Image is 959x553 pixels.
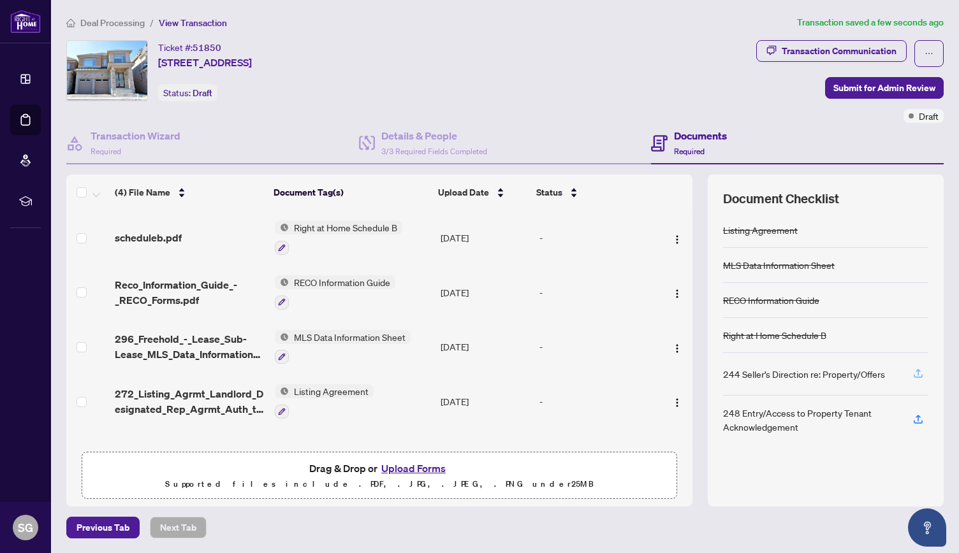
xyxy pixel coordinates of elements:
[158,84,217,101] div: Status:
[275,220,289,234] img: Status Icon
[66,517,140,538] button: Previous Tab
[756,40,907,62] button: Transaction Communication
[82,452,677,499] span: Drag & Drop orUpload FormsSupported files include .PDF, .JPG, .JPEG, .PNG under25MB
[289,220,402,234] span: Right at Home Schedule B
[381,147,487,156] span: 3/3 Required Fields Completed
[433,175,531,210] th: Upload Date
[159,17,227,29] span: View Transaction
[438,185,489,199] span: Upload Date
[10,10,41,33] img: logo
[77,517,129,538] span: Previous Tab
[536,185,562,199] span: Status
[436,320,534,375] td: [DATE]
[723,223,798,237] div: Listing Agreement
[18,519,33,536] span: SG
[268,175,433,210] th: Document Tag(s)
[275,384,289,398] img: Status Icon
[90,477,669,492] p: Supported files include .PDF, .JPG, .JPEG, .PNG under 25 MB
[275,275,395,310] button: Status IconRECO Information Guide
[672,398,682,408] img: Logo
[275,384,374,419] button: Status IconListing Agreement
[91,147,121,156] span: Required
[158,40,221,55] div: Ticket #:
[674,128,727,143] h4: Documents
[667,336,687,357] button: Logo
[275,220,402,255] button: Status IconRight at Home Schedule B
[539,285,652,299] div: -
[275,330,411,364] button: Status IconMLS Data Information Sheet
[150,517,207,538] button: Next Tab
[919,109,939,123] span: Draft
[667,391,687,412] button: Logo
[377,460,450,477] button: Upload Forms
[289,275,395,289] span: RECO Information Guide
[115,185,170,199] span: (4) File Name
[193,42,221,54] span: 51850
[150,15,154,30] li: /
[91,128,180,143] h4: Transaction Wizard
[723,258,835,272] div: MLS Data Information Sheet
[436,210,534,265] td: [DATE]
[782,41,897,61] div: Transaction Communication
[672,289,682,299] img: Logo
[531,175,654,210] th: Status
[539,394,652,408] div: -
[797,15,944,30] article: Transaction saved a few seconds ago
[115,386,264,417] span: 272_Listing_Agrmt_Landlord_Designated_Rep_Agrmt_Auth_to_Offer_for_Lease_-_PropTx-[PERSON_NAME].pdf
[436,374,534,429] td: [DATE]
[539,231,652,245] div: -
[289,384,374,398] span: Listing Agreement
[723,293,819,307] div: RECO Information Guide
[436,265,534,320] td: [DATE]
[115,277,264,308] span: Reco_Information_Guide_-_RECO_Forms.pdf
[908,508,946,547] button: Open asap
[723,406,898,434] div: 248 Entry/Access to Property Tenant Acknowledgement
[80,17,145,29] span: Deal Processing
[723,328,826,342] div: Right at Home Schedule B
[672,234,682,245] img: Logo
[275,330,289,344] img: Status Icon
[115,331,264,362] span: 296_Freehold_-_Lease_Sub-Lease_MLS_Data_Information_Form_-_PropTx-[PERSON_NAME].pdf
[925,49,933,58] span: ellipsis
[275,275,289,289] img: Status Icon
[667,282,687,303] button: Logo
[158,55,252,70] span: [STREET_ADDRESS]
[289,330,411,344] span: MLS Data Information Sheet
[723,190,839,208] span: Document Checklist
[723,367,885,381] div: 244 Seller’s Direction re: Property/Offers
[67,41,147,101] img: IMG-N12386094_1.jpg
[539,340,652,354] div: -
[674,147,705,156] span: Required
[667,227,687,248] button: Logo
[672,343,682,354] img: Logo
[309,460,450,477] span: Drag & Drop or
[193,87,212,99] span: Draft
[833,78,935,98] span: Submit for Admin Review
[66,18,75,27] span: home
[110,175,268,210] th: (4) File Name
[825,77,944,99] button: Submit for Admin Review
[115,230,182,245] span: scheduleb.pdf
[381,128,487,143] h4: Details & People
